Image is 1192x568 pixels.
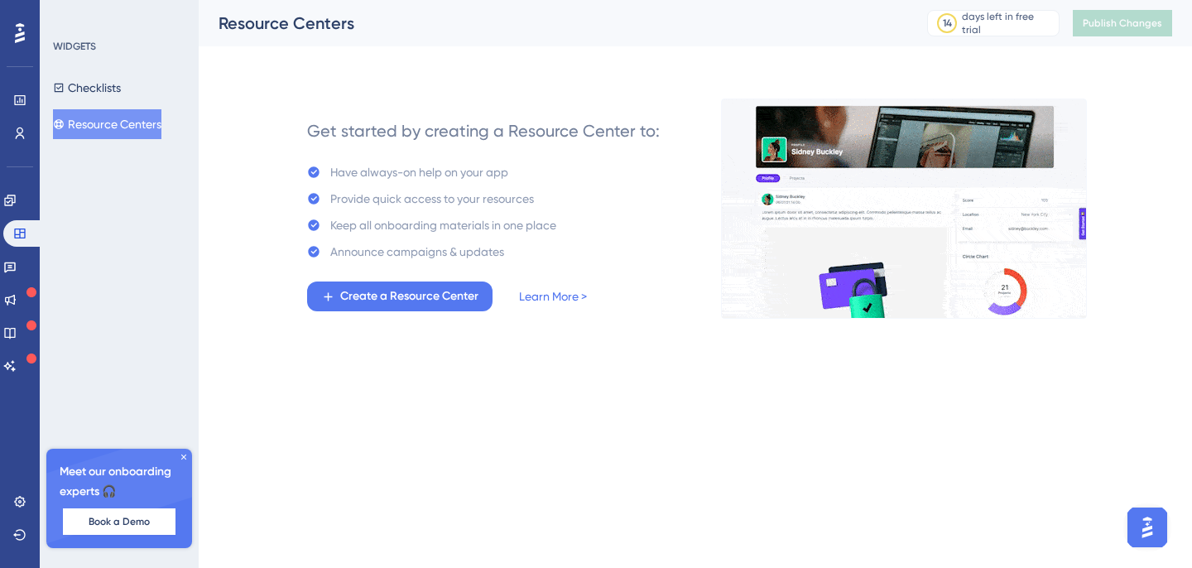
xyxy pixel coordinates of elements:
button: Create a Resource Center [307,282,493,311]
div: WIDGETS [53,40,96,53]
img: 0356d1974f90e2cc51a660023af54dec.gif [721,99,1087,319]
button: Book a Demo [63,508,175,535]
iframe: UserGuiding AI Assistant Launcher [1122,503,1172,552]
span: Meet our onboarding experts 🎧 [60,462,179,502]
div: 14 [943,17,952,30]
span: Publish Changes [1083,17,1162,30]
div: Announce campaigns & updates [330,242,504,262]
a: Learn More > [519,286,587,306]
div: Provide quick access to your resources [330,189,534,209]
button: Resource Centers [53,109,161,139]
span: Book a Demo [89,515,150,528]
div: Resource Centers [219,12,886,35]
div: Have always-on help on your app [330,162,508,182]
span: Create a Resource Center [340,286,478,306]
div: Get started by creating a Resource Center to: [307,119,660,142]
button: Publish Changes [1073,10,1172,36]
button: Checklists [53,73,121,103]
div: Keep all onboarding materials in one place [330,215,556,235]
div: days left in free trial [962,10,1054,36]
